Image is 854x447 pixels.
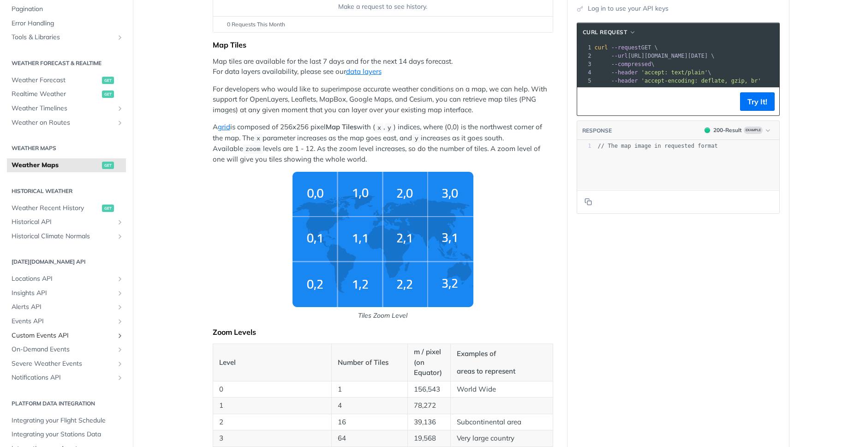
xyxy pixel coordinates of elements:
span: Weather on Routes [12,118,114,127]
button: 200200-ResultExample [700,126,775,135]
a: Integrating your Flight Schedule [7,414,126,428]
span: GET \ [595,44,658,51]
a: Pagination [7,2,126,16]
span: Integrating your Flight Schedule [12,416,124,425]
a: Events APIShow subpages for Events API [7,314,126,328]
span: 'accept-encoding: deflate, gzip, br' [641,78,761,84]
p: Map tiles are available for the last 7 days and for the next 14 days forecast. For data layers av... [213,56,553,77]
p: 0 [219,384,326,395]
p: Level [219,357,326,368]
strong: Map Tiles [326,122,357,131]
span: Historical API [12,217,114,227]
p: 156,543 [414,384,444,395]
p: 3 [219,433,326,444]
span: Events API [12,317,114,326]
span: Pagination [12,5,124,14]
span: Severe Weather Events [12,359,114,368]
span: Weather Forecast [12,76,100,85]
p: m / pixel (on Equator) [414,347,444,378]
a: Weather TimelinesShow subpages for Weather Timelines [7,102,126,115]
span: get [102,162,114,169]
p: 1 [219,400,326,411]
a: Historical APIShow subpages for Historical API [7,215,126,229]
span: On-Demand Events [12,345,114,354]
button: Show subpages for Severe Weather Events [116,360,124,368]
span: cURL Request [583,28,627,36]
button: Show subpages for Locations API [116,275,124,283]
button: Try It! [740,92,775,111]
div: 1 [577,142,591,150]
button: Show subpages for Notifications API [116,374,124,381]
a: Integrating your Stations Data [7,428,126,441]
button: Copy to clipboard [582,95,595,109]
button: Show subpages for Historical Climate Normals [116,233,124,240]
button: Show subpages for Weather Timelines [116,105,124,112]
div: 2 [577,52,593,60]
p: 16 [338,417,401,428]
span: 200 [705,127,710,133]
span: get [102,91,114,98]
button: Show subpages for Insights API [116,290,124,297]
a: Notifications APIShow subpages for Notifications API [7,371,126,385]
a: Weather Forecastget [7,73,126,87]
span: curl [595,44,608,51]
span: x [377,124,381,131]
span: Alerts API [12,302,114,312]
span: Weather Recent History [12,204,100,213]
span: Tools & Libraries [12,33,114,42]
p: Very large country [457,433,546,444]
span: Realtime Weather [12,90,100,99]
h2: [DATE][DOMAIN_NAME] API [7,258,126,266]
button: Show subpages for Tools & Libraries [116,34,124,41]
a: Historical Climate NormalsShow subpages for Historical Climate Normals [7,230,126,243]
h2: Weather Maps [7,144,126,152]
span: Custom Events API [12,331,114,340]
span: [URL][DOMAIN_NAME][DATE] \ [595,53,715,59]
span: --url [611,53,628,59]
span: y [415,135,418,142]
button: RESPONSE [582,126,612,135]
span: Integrating your Stations Data [12,430,124,439]
span: Insights API [12,289,114,298]
p: For developers who would like to superimpose accurate weather conditions on a map, we can help. W... [213,84,553,115]
p: Tiles Zoom Level [213,311,553,320]
button: Show subpages for Weather on Routes [116,119,124,127]
span: x [257,135,260,142]
p: 2 [219,417,326,428]
p: Examples of [457,349,546,359]
a: Error Handling [7,17,126,30]
h2: Historical Weather [7,187,126,195]
p: 19,568 [414,433,444,444]
a: On-Demand EventsShow subpages for On-Demand Events [7,343,126,356]
span: --compressed [611,61,651,67]
span: Error Handling [12,19,124,28]
a: grid [218,122,230,131]
span: Example [744,127,763,134]
p: Subcontinental area [457,417,546,428]
span: \ [595,69,711,76]
div: Zoom Levels [213,327,553,337]
div: Make a request to see history. [216,2,549,12]
div: 1 [577,43,593,52]
p: areas to represent [457,366,546,377]
div: 200 - Result [713,126,742,134]
h2: Weather Forecast & realtime [7,59,126,67]
span: Historical Climate Normals [12,232,114,241]
a: Insights APIShow subpages for Insights API [7,286,126,300]
a: Weather on RoutesShow subpages for Weather on Routes [7,116,126,130]
a: Tools & LibrariesShow subpages for Tools & Libraries [7,30,126,44]
div: 4 [577,68,593,77]
p: Number of Tiles [338,357,401,368]
h2: Platform DATA integration [7,399,126,408]
a: Weather Recent Historyget [7,201,126,215]
a: Log in to use your API keys [588,4,669,13]
img: weather-grid-map.png [293,172,473,307]
span: --header [611,69,638,76]
span: y [388,124,391,131]
a: Locations APIShow subpages for Locations API [7,272,126,286]
button: Show subpages for Custom Events API [116,332,124,339]
p: A is composed of 256x256 pixel with ( , ) indices, where (0,0) is the northwest corner of the map... [213,122,553,164]
span: Locations API [12,274,114,284]
a: data layers [346,67,382,76]
span: \ [595,61,655,67]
